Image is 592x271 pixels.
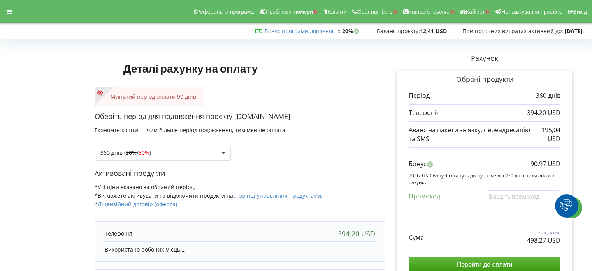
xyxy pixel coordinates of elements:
span: : [265,27,341,35]
strong: 12,41 USD [420,27,447,35]
p: Бонус [409,159,427,168]
span: Економте кошти — чим більше період подовження, тим менше оплата! [95,126,287,134]
span: Реферальна програма [197,9,254,15]
p: 394,20 USD [527,108,560,117]
span: Вихід [573,9,587,15]
p: Телефонія [105,230,132,237]
span: Кабінет [466,9,485,15]
p: 90,97 USD [531,159,560,168]
p: Активовані продукти [95,168,385,179]
span: Numbers reserve [408,9,450,15]
p: Промокод [409,192,440,201]
p: Рахунок [385,53,584,64]
p: 195,04 USD [532,126,560,143]
span: *Ви можете активувати та відключити продукти на [95,192,323,199]
a: сторінці управління продуктами. [233,192,323,199]
p: Обрані продукти [409,74,560,85]
a: Бонус програми лояльності [265,27,339,35]
p: Оберіть період для подовження проєкту [DOMAIN_NAME] [95,112,385,122]
p: 498,27 USD [527,236,560,245]
strong: [DATE] [565,27,583,35]
span: Clear numbers [357,9,392,15]
p: Сума [409,233,424,242]
span: 30% [139,149,149,156]
p: Період [409,91,430,100]
h1: Деталі рахунку на оплату [95,50,286,87]
span: 2 [182,246,185,253]
p: Минулий період оплати 90 днів [103,93,196,101]
span: Баланс проєкту: [377,27,420,35]
p: 360 днів [536,91,560,100]
strong: 20% [342,27,361,35]
input: Введіть промокод [487,190,560,202]
span: Проблемні номери [265,9,313,15]
p: Аванс на пакети зв'язку, переадресацію та SMS [409,126,532,143]
div: 394,20 USD [338,230,375,237]
p: Використано робочих місць: [105,246,375,253]
span: Клієнти [328,9,347,15]
span: При поточних витратах активний до: [462,27,563,35]
p: 589,24 USD [527,230,560,236]
div: 360 днів ( / ) [100,150,151,156]
s: 20% [126,149,137,156]
a: Ліцензійний договір (оферта) [98,200,177,208]
p: Телефонія [409,108,440,117]
span: Налаштування профілю [501,9,562,15]
span: *Усі ціни вказано за обраний період. [95,183,195,191]
p: 90,97 USD бонусів стануть доступні через 270 днів після оплати рахунку [409,172,560,186]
